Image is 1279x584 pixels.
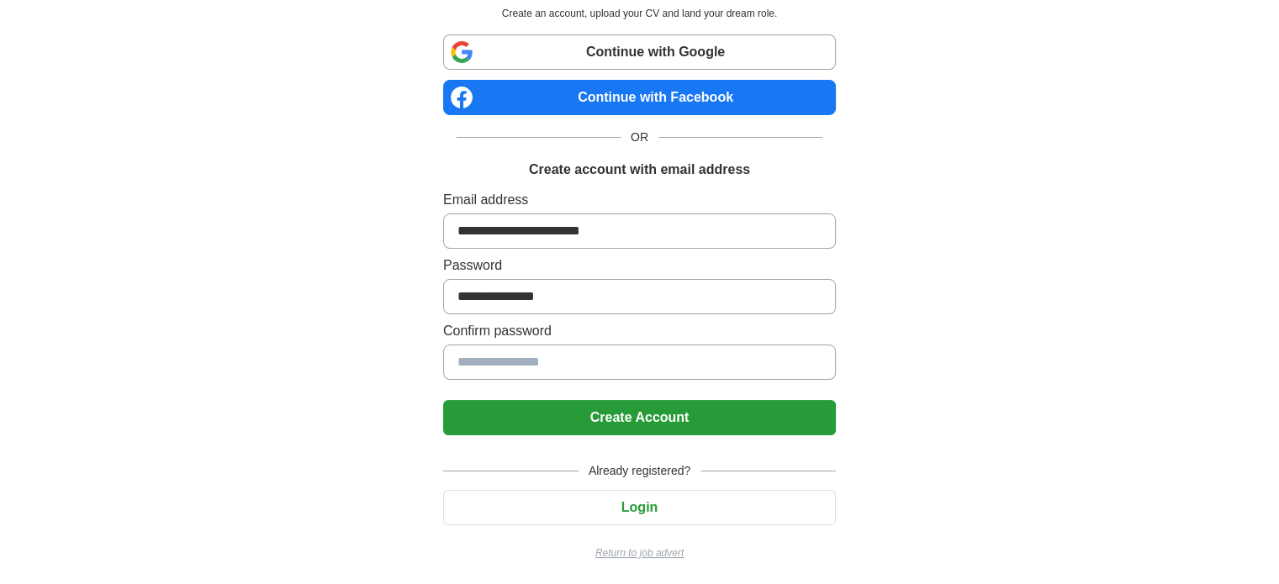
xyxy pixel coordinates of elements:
[443,400,836,435] button: Create Account
[443,545,836,560] a: Return to job advert
[443,190,836,210] label: Email address
[443,500,836,514] a: Login
[621,129,658,146] span: OR
[443,80,836,115] a: Continue with Facebook
[579,462,700,480] span: Already registered?
[443,321,836,341] label: Confirm password
[443,255,836,276] label: Password
[443,490,836,525] button: Login
[529,160,750,180] h1: Create account with email address
[447,6,832,21] p: Create an account, upload your CV and land your dream role.
[443,34,836,70] a: Continue with Google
